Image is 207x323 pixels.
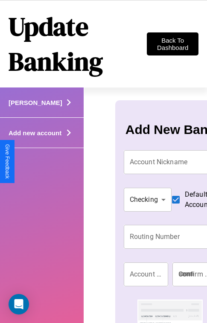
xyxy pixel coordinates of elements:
[9,9,147,79] h1: Update Banking
[124,188,172,212] div: Checking
[9,294,29,314] div: Open Intercom Messenger
[4,144,10,179] div: Give Feedback
[147,32,198,55] button: Back To Dashboard
[9,99,62,106] h4: [PERSON_NAME]
[9,129,61,137] h4: Add new account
